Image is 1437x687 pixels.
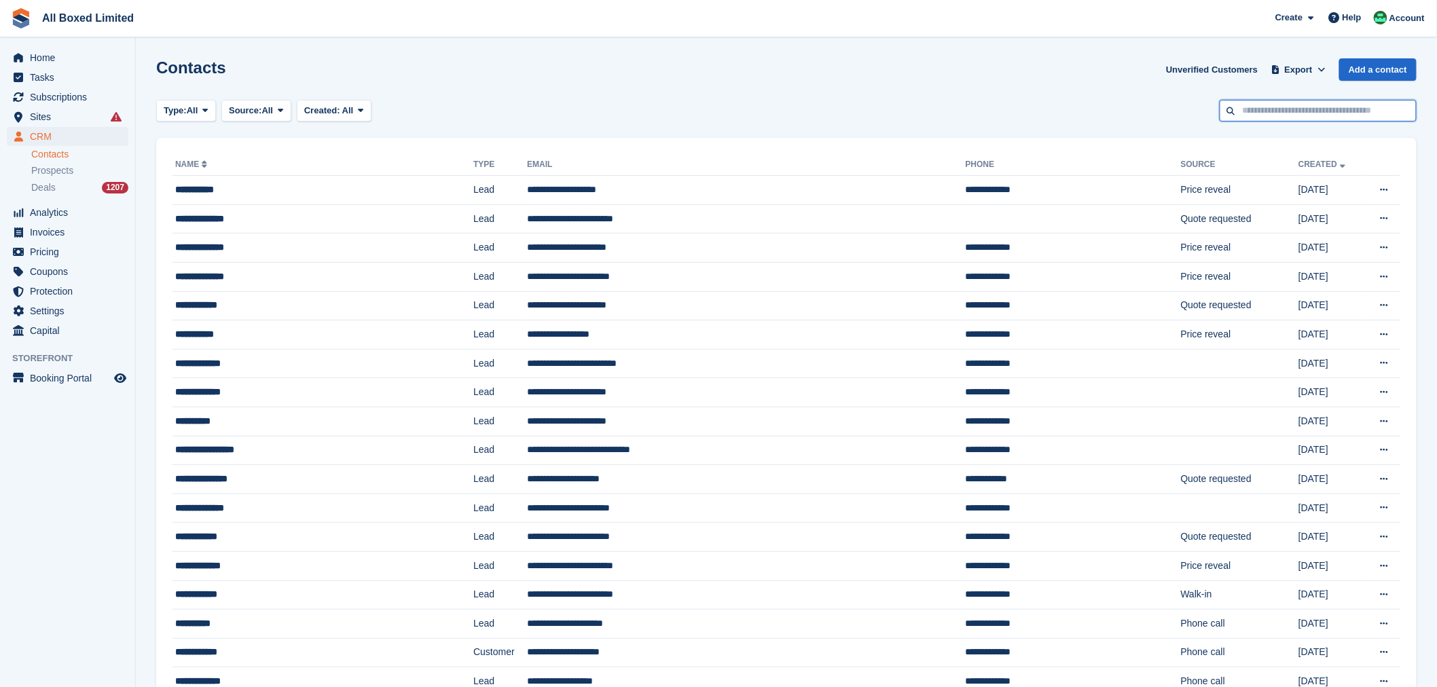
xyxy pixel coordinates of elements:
[7,68,128,87] a: menu
[7,107,128,126] a: menu
[1298,291,1363,320] td: [DATE]
[31,181,128,195] a: Deals 1207
[1343,11,1362,24] span: Help
[7,88,128,107] a: menu
[1298,580,1363,610] td: [DATE]
[7,262,128,281] a: menu
[11,8,31,29] img: stora-icon-8386f47178a22dfd0bd8f6a31ec36ba5ce8667c1dd55bd0f319d3a0aa187defe.svg
[30,242,111,261] span: Pricing
[1285,63,1313,77] span: Export
[30,369,111,388] span: Booking Portal
[30,223,111,242] span: Invoices
[37,7,139,29] a: All Boxed Limited
[1298,523,1363,552] td: [DATE]
[1298,494,1363,523] td: [DATE]
[112,370,128,386] a: Preview store
[1181,551,1298,580] td: Price reveal
[1181,638,1298,667] td: Phone call
[473,610,527,639] td: Lead
[1298,234,1363,263] td: [DATE]
[1298,262,1363,291] td: [DATE]
[473,638,527,667] td: Customer
[1181,320,1298,350] td: Price reveal
[1298,176,1363,205] td: [DATE]
[31,164,128,178] a: Prospects
[1181,262,1298,291] td: Price reveal
[1298,610,1363,639] td: [DATE]
[473,378,527,407] td: Lead
[1298,407,1363,436] td: [DATE]
[473,320,527,350] td: Lead
[1181,465,1298,494] td: Quote requested
[1374,11,1387,24] img: Enquiries
[1181,204,1298,234] td: Quote requested
[111,111,122,122] i: Smart entry sync failures have occurred
[473,176,527,205] td: Lead
[262,104,274,117] span: All
[1298,320,1363,350] td: [DATE]
[473,407,527,436] td: Lead
[30,321,111,340] span: Capital
[30,301,111,320] span: Settings
[1181,154,1298,176] th: Source
[7,223,128,242] a: menu
[30,203,111,222] span: Analytics
[1181,580,1298,610] td: Walk-in
[31,164,73,177] span: Prospects
[7,321,128,340] a: menu
[473,436,527,465] td: Lead
[1298,204,1363,234] td: [DATE]
[473,523,527,552] td: Lead
[1298,465,1363,494] td: [DATE]
[30,48,111,67] span: Home
[7,369,128,388] a: menu
[187,104,198,117] span: All
[1181,176,1298,205] td: Price reveal
[1275,11,1303,24] span: Create
[156,58,226,77] h1: Contacts
[7,282,128,301] a: menu
[30,107,111,126] span: Sites
[7,242,128,261] a: menu
[1181,234,1298,263] td: Price reveal
[473,262,527,291] td: Lead
[473,291,527,320] td: Lead
[473,465,527,494] td: Lead
[7,301,128,320] a: menu
[1181,291,1298,320] td: Quote requested
[30,282,111,301] span: Protection
[164,104,187,117] span: Type:
[1298,160,1348,169] a: Created
[1298,378,1363,407] td: [DATE]
[12,352,135,365] span: Storefront
[30,88,111,107] span: Subscriptions
[1298,638,1363,667] td: [DATE]
[527,154,966,176] th: Email
[1161,58,1263,81] a: Unverified Customers
[1298,551,1363,580] td: [DATE]
[1389,12,1425,25] span: Account
[304,105,340,115] span: Created:
[7,203,128,222] a: menu
[31,148,128,161] a: Contacts
[473,204,527,234] td: Lead
[7,127,128,146] a: menu
[473,551,527,580] td: Lead
[1339,58,1417,81] a: Add a contact
[229,104,261,117] span: Source:
[473,154,527,176] th: Type
[473,234,527,263] td: Lead
[342,105,354,115] span: All
[7,48,128,67] a: menu
[1298,436,1363,465] td: [DATE]
[473,580,527,610] td: Lead
[30,262,111,281] span: Coupons
[966,154,1181,176] th: Phone
[30,127,111,146] span: CRM
[1181,523,1298,552] td: Quote requested
[156,100,216,122] button: Type: All
[221,100,291,122] button: Source: All
[175,160,210,169] a: Name
[102,182,128,193] div: 1207
[1269,58,1328,81] button: Export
